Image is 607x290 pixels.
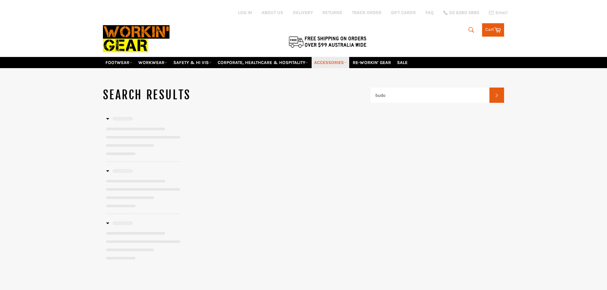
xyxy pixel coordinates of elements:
a: SAFETY & HI VIS [171,57,214,68]
a: ABOUT US [262,10,283,16]
a: ACCESSORIES [312,57,349,68]
a: Log in [238,10,252,15]
h1: Search results [103,87,371,103]
a: TRACK ORDER [352,10,381,16]
span: 02 6280 5885 [449,11,479,15]
img: Flat $9.95 shipping Australia wide [288,35,367,48]
img: Workin Gear leaders in Workwear, Safety Boots, PPE, Uniforms. Australia's No.1 in Workwear [103,21,170,57]
input: Search [371,88,490,103]
a: RETURNS [322,10,342,16]
span: Email [495,11,508,15]
a: 02 6280 5885 [443,11,479,15]
a: FOOTWEAR [103,57,135,68]
a: CORPORATE, HEALTHCARE & HOSPITALITY [215,57,311,68]
a: Email [489,10,508,15]
a: Cart [482,23,504,37]
a: DELIVERY [293,10,313,16]
a: WORKWEAR [136,57,170,68]
a: GIFT CARDS [391,10,416,16]
a: RE-WORKIN' GEAR [350,57,394,68]
a: SALE [394,57,410,68]
a: FAQ [425,10,434,16]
